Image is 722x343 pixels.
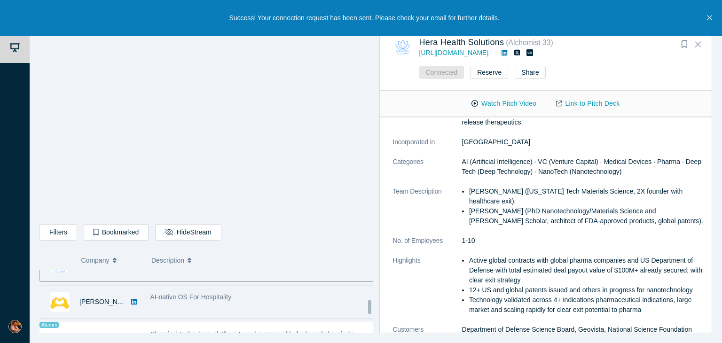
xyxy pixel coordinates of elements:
[393,187,462,236] dt: Team Description
[40,31,372,217] iframe: Alchemist Class XL Demo Day: Vault
[469,295,706,315] li: Technology validated across 4+ indications pharmaceutical indications, large market and scaling r...
[81,250,142,270] button: Company
[39,224,77,241] button: Filters
[469,206,706,226] p: [PERSON_NAME] (PhD Nanotechnology/Materials Science and [PERSON_NAME] Scholar, architect of FDA-a...
[393,137,462,157] dt: Incorporated in
[546,95,629,112] a: Link to Pitch Deck
[79,298,141,305] a: [PERSON_NAME] AI
[84,224,149,241] button: Bookmarked
[150,330,354,338] span: Chemical technology platform to make renewable fuels and chemicals
[469,187,706,206] p: [PERSON_NAME] ([US_STATE] Tech Materials Science, 2X founder with healthcare exit).
[469,285,706,295] li: 12+ US and global patents issued and others in progress for nanotechnology
[50,292,70,312] img: Besty AI's Logo
[462,236,706,246] dd: 1-10
[678,38,691,51] button: Bookmark
[155,224,221,241] button: HideStream
[506,39,553,47] small: ( Alchemist 33 )
[81,250,110,270] span: Company
[39,322,59,328] span: Alumni
[462,158,702,175] span: AI (Artificial Intelligence) · VC (Venture Capital) · Medical Devices · Pharma · Deep Tech (Deep ...
[515,66,545,79] button: Share
[393,37,413,57] img: Hera Health Solutions's Logo
[150,293,232,301] span: AI-native OS For Hospitality
[8,320,22,333] img: Kartik Agnihotri's Account
[462,95,546,112] button: Watch Pitch Video
[393,236,462,256] dt: No. of Employees
[393,157,462,187] dt: Categories
[151,250,366,270] button: Description
[393,256,462,325] dt: Highlights
[229,13,499,23] p: Success! Your connection request has been sent. Please check your email for further details.
[419,66,464,79] button: Connected
[419,38,504,47] a: Hera Health Solutions
[462,137,706,147] dd: [GEOGRAPHIC_DATA]
[469,256,706,285] li: Active global contracts with global pharma companies and US Department of Defense with total esti...
[151,250,184,270] span: Description
[691,37,705,52] button: Close
[471,66,508,79] button: Reserve
[419,49,489,56] a: [URL][DOMAIN_NAME]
